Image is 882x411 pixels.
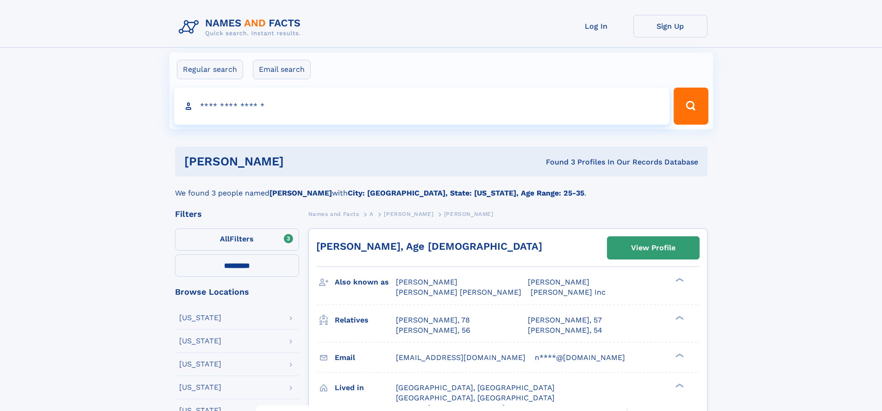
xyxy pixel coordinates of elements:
[396,315,470,325] a: [PERSON_NAME], 78
[269,189,332,197] b: [PERSON_NAME]
[335,274,396,290] h3: Also known as
[175,210,299,218] div: Filters
[396,278,457,286] span: [PERSON_NAME]
[175,288,299,296] div: Browse Locations
[308,208,359,220] a: Names and Facts
[528,278,589,286] span: [PERSON_NAME]
[633,15,707,38] a: Sign Up
[253,60,311,79] label: Email search
[220,234,230,243] span: All
[396,353,525,362] span: [EMAIL_ADDRESS][DOMAIN_NAME]
[673,352,684,358] div: ❯
[673,315,684,321] div: ❯
[179,314,221,322] div: [US_STATE]
[369,211,374,217] span: A
[607,237,699,259] a: View Profile
[528,325,602,335] a: [PERSON_NAME], 54
[335,350,396,366] h3: Email
[335,312,396,328] h3: Relatives
[674,88,708,125] button: Search Button
[531,288,606,297] span: [PERSON_NAME] Inc
[396,325,470,335] a: [PERSON_NAME], 56
[175,177,707,199] div: We found 3 people named with .
[384,208,433,220] a: [PERSON_NAME]
[174,88,670,125] input: search input
[396,383,555,392] span: [GEOGRAPHIC_DATA], [GEOGRAPHIC_DATA]
[631,237,676,259] div: View Profile
[177,60,243,79] label: Regular search
[179,337,221,345] div: [US_STATE]
[369,208,374,220] a: A
[396,288,521,297] span: [PERSON_NAME] [PERSON_NAME]
[384,211,433,217] span: [PERSON_NAME]
[673,277,684,283] div: ❯
[415,157,698,167] div: Found 3 Profiles In Our Records Database
[179,384,221,391] div: [US_STATE]
[444,211,494,217] span: [PERSON_NAME]
[396,393,555,402] span: [GEOGRAPHIC_DATA], [GEOGRAPHIC_DATA]
[316,240,542,252] a: [PERSON_NAME], Age [DEMOGRAPHIC_DATA]
[348,189,584,197] b: City: [GEOGRAPHIC_DATA], State: [US_STATE], Age Range: 25-35
[673,382,684,388] div: ❯
[559,15,633,38] a: Log In
[179,360,221,368] div: [US_STATE]
[184,156,415,167] h1: [PERSON_NAME]
[528,315,602,325] a: [PERSON_NAME], 57
[335,380,396,396] h3: Lived in
[175,15,308,40] img: Logo Names and Facts
[175,228,299,251] label: Filters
